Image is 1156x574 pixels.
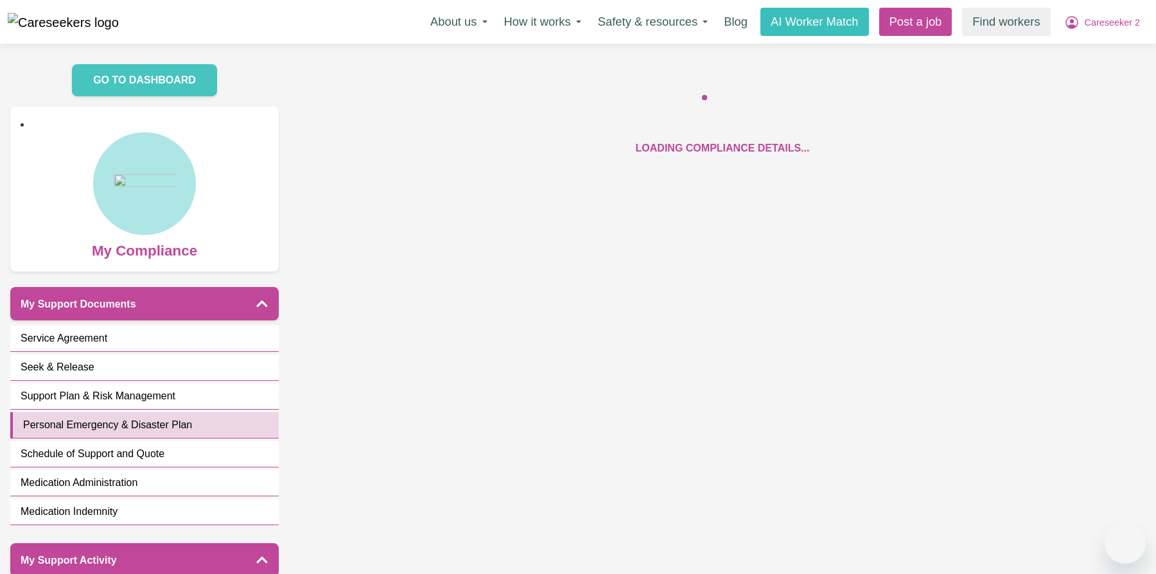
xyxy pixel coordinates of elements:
span: Schedule of Support and Quote [21,446,164,462]
span: Service Agreement [21,331,107,346]
a: Support Plan & Risk Management [10,383,279,410]
a: Find workers [962,8,1050,36]
a: My Compliance [21,132,268,262]
iframe: Button to launch messaging window [1105,523,1146,564]
h5: My Support Documents [21,298,136,310]
a: AI Worker Match [760,8,869,36]
img: Careseekers logo [8,13,119,32]
button: How it works [496,8,590,35]
a: Personal Emergency & Disaster Plan [10,412,279,439]
a: Service Agreement [10,326,279,352]
button: Safety & resources [590,8,716,35]
a: Schedule of Support and Quote [10,441,279,467]
span: Medication Indemnity [21,504,118,519]
a: GO TO DASHBOARD [72,64,217,96]
span: Medication Administration [21,475,137,491]
button: My Account [1056,8,1148,35]
p: Loading compliance details... [636,141,810,156]
span: Support Plan & Risk Management [21,388,175,404]
span: Seek & Release [21,360,94,375]
a: Medication Administration [10,470,279,496]
h5: My Support Activity [21,554,117,566]
span: Careseeker 2 [1085,16,1140,30]
button: My Support Documents [10,287,279,320]
a: Post a job [879,8,952,36]
a: Careseekers logo [8,8,119,35]
a: Blog [716,8,755,36]
span: My Compliance [92,235,197,262]
button: About us [422,8,496,35]
a: Seek & Release [10,354,279,381]
span: Personal Emergency & Disaster Plan [23,417,192,433]
a: Medication Indemnity [10,499,279,525]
